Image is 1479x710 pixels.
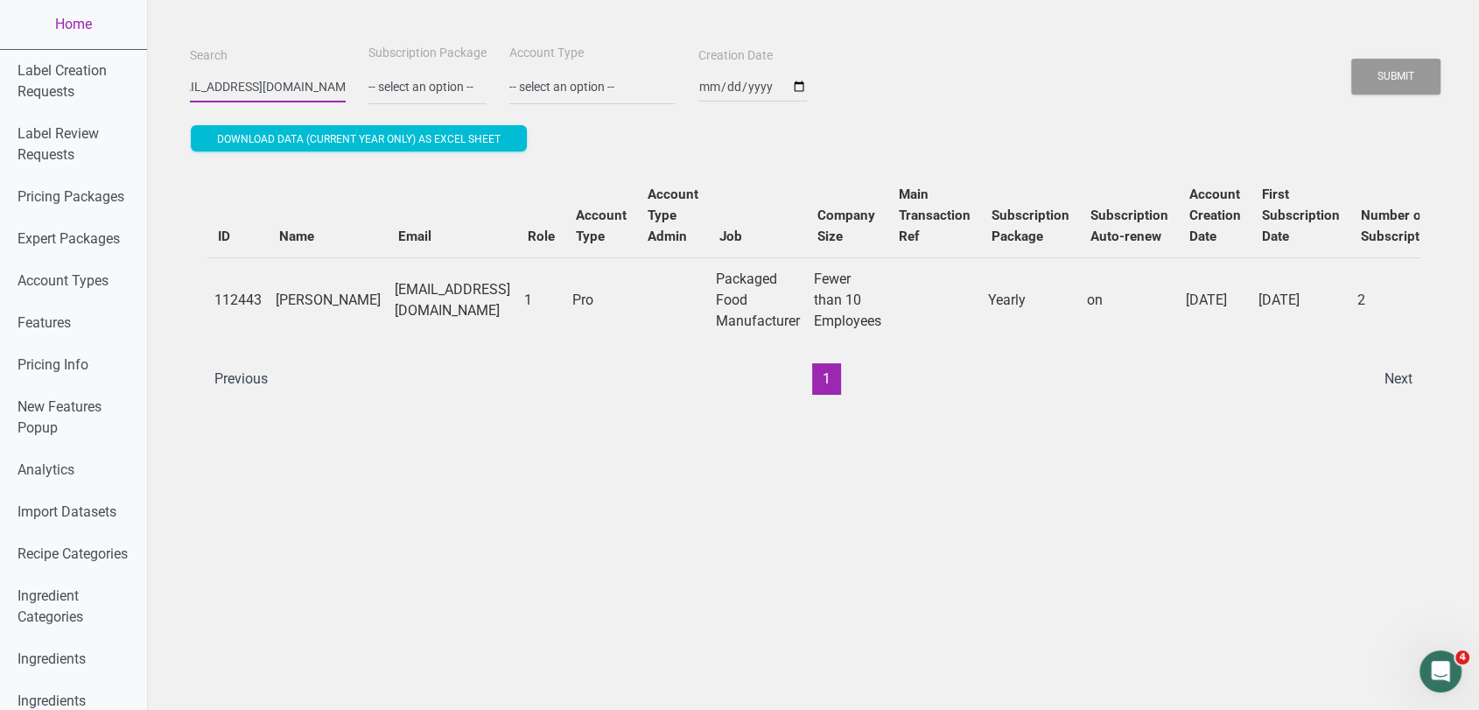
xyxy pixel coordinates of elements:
button: Submit [1351,59,1440,95]
td: Pro [565,257,637,342]
b: Account Type Admin [648,186,698,244]
b: First Subscription Date [1262,186,1340,244]
td: Packaged Food Manufacturer [709,257,807,342]
b: Email [398,228,431,244]
label: Subscription Package [368,45,487,62]
iframe: Intercom live chat [1419,650,1461,692]
div: Users [190,156,1437,412]
td: on [1080,257,1179,342]
label: Account Type [509,45,584,62]
b: Main Transaction Ref [899,186,971,244]
td: Fewer than 10 Employees [807,257,888,342]
label: Creation Date [698,47,773,65]
b: Name [279,228,314,244]
td: [PERSON_NAME] [269,257,388,342]
b: Company Size [817,207,875,244]
b: Role [528,228,555,244]
span: 4 [1455,650,1469,664]
div: Page navigation example [207,363,1419,395]
b: ID [218,228,230,244]
b: Job [719,228,742,244]
td: Yearly [981,257,1080,342]
td: 112443 [207,257,269,342]
b: Subscription Package [992,207,1069,244]
td: [DATE] [1179,257,1251,342]
button: 1 [812,363,841,395]
b: Number of Subscriptions [1361,207,1446,244]
td: [EMAIL_ADDRESS][DOMAIN_NAME] [388,257,517,342]
b: Account Creation Date [1189,186,1241,244]
b: Account Type [576,207,627,244]
td: 1 [517,257,565,342]
b: Subscription Auto-renew [1090,207,1168,244]
span: Download data (current year only) as excel sheet [217,133,501,145]
button: Download data (current year only) as excel sheet [191,125,527,151]
label: Search [190,47,228,65]
td: 2 [1350,257,1456,342]
td: [DATE] [1251,257,1350,342]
